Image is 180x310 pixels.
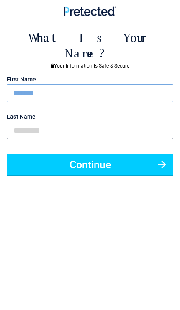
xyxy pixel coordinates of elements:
[7,30,173,61] h2: What Is Your Name?
[7,114,36,120] label: Last Name
[7,63,173,68] h3: Your Information Is Safe & Secure
[7,154,173,175] button: Continue
[64,6,117,16] img: Main Logo
[7,76,36,82] label: First Name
